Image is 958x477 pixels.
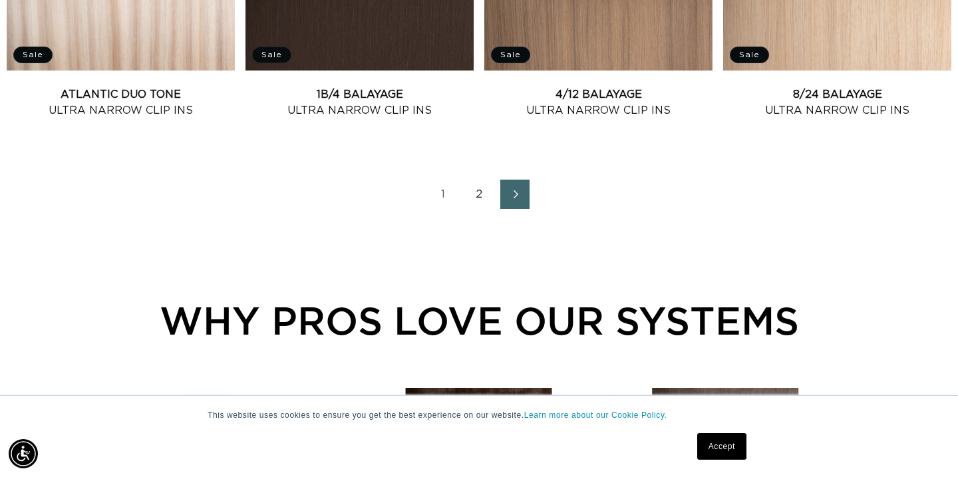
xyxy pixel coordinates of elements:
a: Atlantic Duo Tone Ultra Narrow Clip Ins [7,86,235,118]
a: Next page [500,180,530,209]
div: Accessibility Menu [9,439,38,468]
a: 1B/4 Balayage Ultra Narrow Clip Ins [245,86,474,118]
div: WHY PROS LOVE OUR SYSTEMS [80,291,878,349]
a: Learn more about our Cookie Policy. [524,410,667,420]
a: Page 1 [428,180,458,209]
a: 8/24 Balayage Ultra Narrow Clip Ins [723,86,951,118]
nav: Pagination [7,180,951,209]
a: Accept [697,433,746,460]
p: This website uses cookies to ensure you get the best experience on our website. [208,409,750,421]
a: Page 2 [464,180,494,209]
iframe: Chat Widget [891,413,958,477]
a: 4/12 Balayage Ultra Narrow Clip Ins [484,86,713,118]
